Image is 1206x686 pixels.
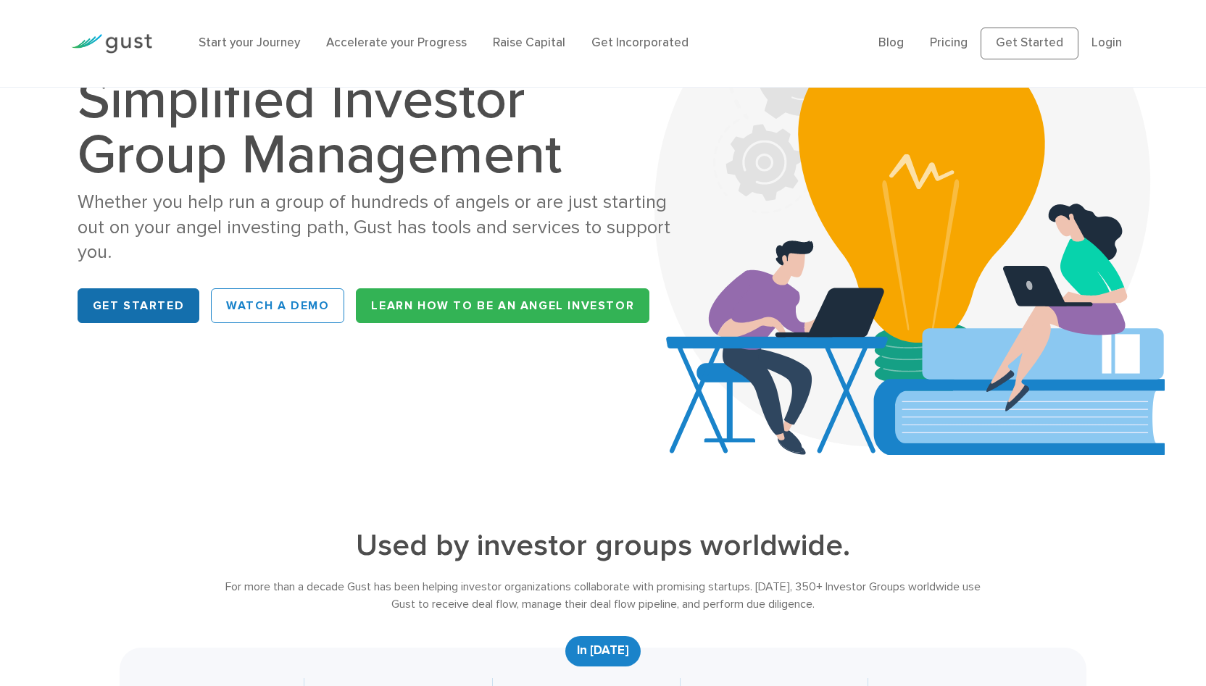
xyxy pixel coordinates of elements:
[493,35,565,50] a: Raise Capital
[211,288,344,323] a: WATCH A DEMO
[356,288,649,323] a: Learn How to be an Angel Investor
[591,35,689,50] a: Get Incorporated
[981,28,1078,59] a: Get Started
[1091,35,1122,50] a: Login
[199,35,300,50] a: Start your Journey
[930,35,968,50] a: Pricing
[878,35,904,50] a: Blog
[78,190,682,265] div: Whether you help run a group of hundreds of angels or are just starting out on your angel investi...
[78,72,682,183] h1: Simplified Investor Group Management
[565,636,641,666] div: In [DATE]
[71,34,152,54] img: Gust Logo
[326,35,467,50] a: Accelerate your Progress
[78,288,200,323] a: Get Started
[216,578,990,613] div: For more than a decade Gust has been helping investor organizations collaborate with promising st...
[216,527,990,564] h2: Used by investor groups worldwide.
